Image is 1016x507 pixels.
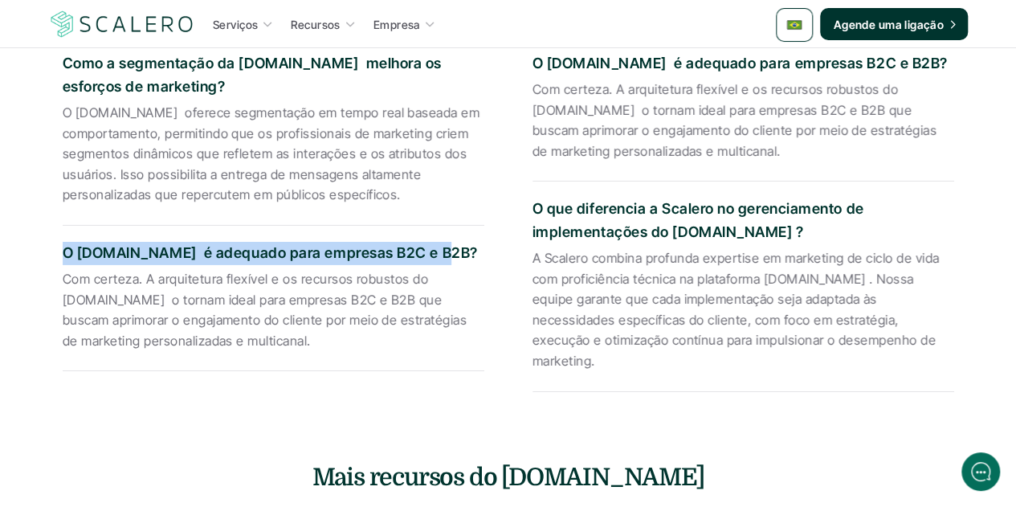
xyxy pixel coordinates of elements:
[48,9,196,39] img: Scalero company logotype
[833,16,944,33] p: Agende uma ligação
[786,17,802,33] img: 🇧🇷
[213,16,258,33] p: Serviços
[134,403,203,414] span: We run on Gist
[63,269,484,351] p: Com certeza. A arquitetura flexível e os recursos robustos do [DOMAIN_NAME] o tornam ideal para e...
[532,248,954,372] p: A Scalero combina profunda expertise em marketing de ciclo de vida com proficiência técnica na pl...
[291,16,340,33] p: Recursos
[532,52,954,76] p: O [DOMAIN_NAME] é adequado para empresas B2C e B2B?
[373,16,420,33] p: Empresa
[532,80,954,162] p: Com certeza. A arquitetura flexível e os recursos robustos do [DOMAIN_NAME] o tornam ideal para e...
[25,213,296,245] button: New conversation
[24,107,297,184] h2: Let us know if we can help with lifecycle marketing.
[820,8,968,40] a: Agende uma ligação
[532,198,954,244] p: O que diferencia a Scalero no gerenciamento de implementações do [DOMAIN_NAME] ?
[961,452,1000,491] iframe: gist-messenger-bubble-iframe
[63,103,484,206] p: O [DOMAIN_NAME] oferece segmentação em tempo real baseada em comportamento, permitindo que os pro...
[267,460,749,494] h4: Mais recursos do [DOMAIN_NAME]
[63,242,484,265] p: O [DOMAIN_NAME] é adequado para empresas B2C e B2B?
[104,223,193,235] span: New conversation
[48,10,196,39] a: Scalero company logotype
[24,78,297,104] h1: Hi! Welcome to [GEOGRAPHIC_DATA].
[63,52,484,99] p: Como a segmentação da [DOMAIN_NAME] melhora os esforços de marketing?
